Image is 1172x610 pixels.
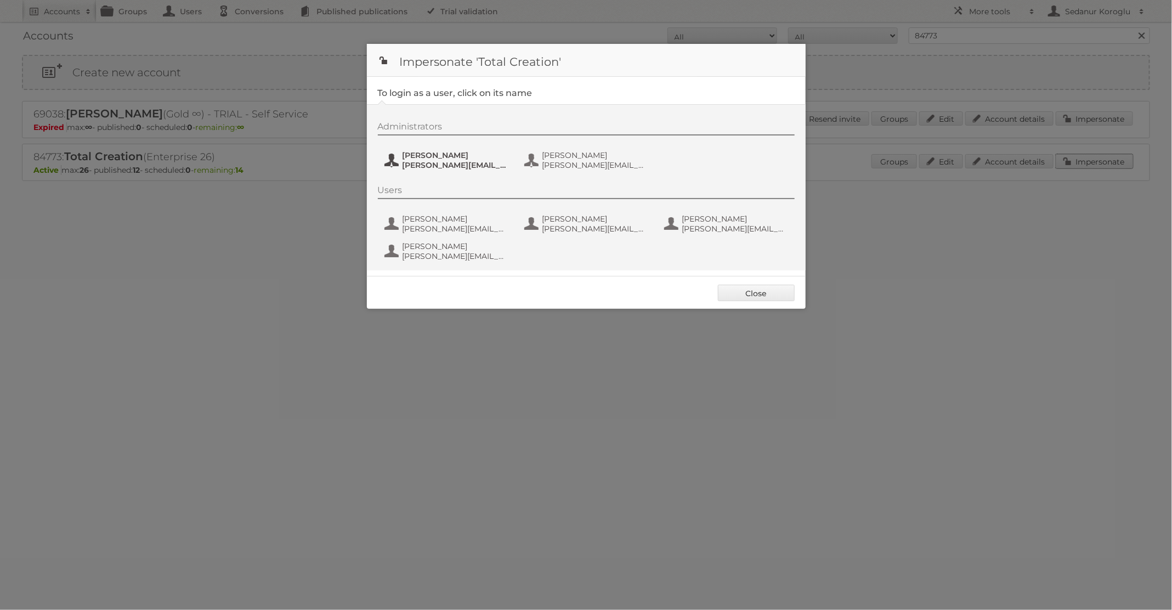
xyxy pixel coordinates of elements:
[403,251,509,261] span: [PERSON_NAME][EMAIL_ADDRESS][DOMAIN_NAME]
[403,150,509,160] span: [PERSON_NAME]
[367,44,806,77] h1: Impersonate 'Total Creation'
[403,214,509,224] span: [PERSON_NAME]
[523,213,652,235] button: [PERSON_NAME] [PERSON_NAME][EMAIL_ADDRESS][DOMAIN_NAME]
[378,185,795,199] div: Users
[383,149,512,171] button: [PERSON_NAME] [PERSON_NAME][EMAIL_ADDRESS][DOMAIN_NAME]
[542,150,649,160] span: [PERSON_NAME]
[682,224,789,234] span: [PERSON_NAME][EMAIL_ADDRESS][DOMAIN_NAME]
[523,149,652,171] button: [PERSON_NAME] [PERSON_NAME][EMAIL_ADDRESS][DOMAIN_NAME]
[542,160,649,170] span: [PERSON_NAME][EMAIL_ADDRESS][DOMAIN_NAME]
[383,240,512,262] button: [PERSON_NAME] [PERSON_NAME][EMAIL_ADDRESS][DOMAIN_NAME]
[378,121,795,135] div: Administrators
[403,224,509,234] span: [PERSON_NAME][EMAIL_ADDRESS][DOMAIN_NAME]
[378,88,533,98] legend: To login as a user, click on its name
[403,160,509,170] span: [PERSON_NAME][EMAIL_ADDRESS][DOMAIN_NAME]
[542,214,649,224] span: [PERSON_NAME]
[403,241,509,251] span: [PERSON_NAME]
[663,213,792,235] button: [PERSON_NAME] [PERSON_NAME][EMAIL_ADDRESS][DOMAIN_NAME]
[542,224,649,234] span: [PERSON_NAME][EMAIL_ADDRESS][DOMAIN_NAME]
[682,214,789,224] span: [PERSON_NAME]
[718,285,795,301] a: Close
[383,213,512,235] button: [PERSON_NAME] [PERSON_NAME][EMAIL_ADDRESS][DOMAIN_NAME]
